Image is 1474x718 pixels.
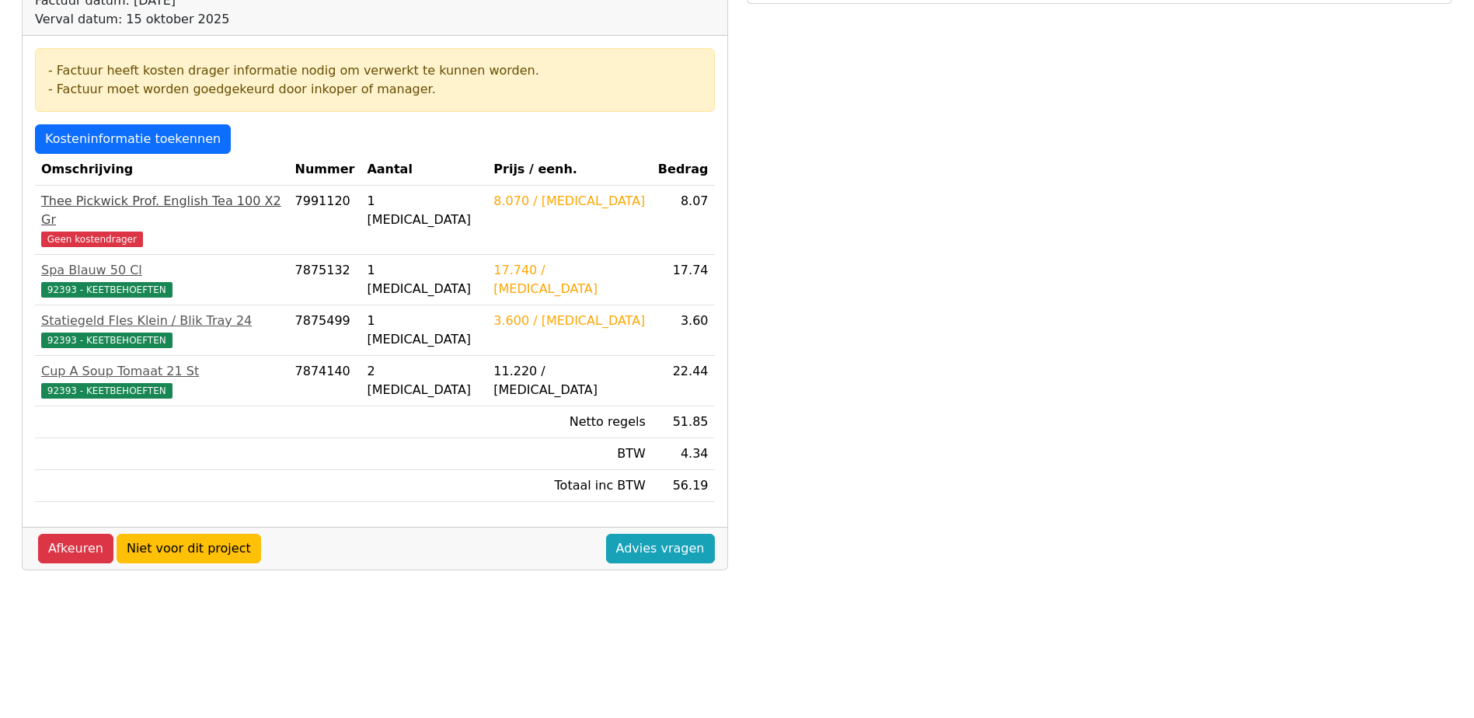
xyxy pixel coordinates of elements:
td: Netto regels [487,406,652,438]
div: 17.740 / [MEDICAL_DATA] [493,261,646,298]
div: 1 [MEDICAL_DATA] [367,192,481,229]
div: 11.220 / [MEDICAL_DATA] [493,362,646,399]
td: 56.19 [652,470,715,502]
a: Spa Blauw 50 Cl92393 - KEETBEHOEFTEN [41,261,283,298]
span: 92393 - KEETBEHOEFTEN [41,282,172,298]
span: 92393 - KEETBEHOEFTEN [41,333,172,348]
th: Aantal [361,154,487,186]
div: Statiegeld Fles Klein / Blik Tray 24 [41,312,283,330]
a: Thee Pickwick Prof. English Tea 100 X2 GrGeen kostendrager [41,192,283,248]
a: Afkeuren [38,534,113,563]
td: 22.44 [652,356,715,406]
td: 51.85 [652,406,715,438]
th: Bedrag [652,154,715,186]
div: 3.600 / [MEDICAL_DATA] [493,312,646,330]
td: Totaal inc BTW [487,470,652,502]
div: Thee Pickwick Prof. English Tea 100 X2 Gr [41,192,283,229]
div: 8.070 / [MEDICAL_DATA] [493,192,646,211]
a: Niet voor dit project [117,534,261,563]
td: 3.60 [652,305,715,356]
a: Cup A Soup Tomaat 21 St92393 - KEETBEHOEFTEN [41,362,283,399]
th: Nummer [289,154,361,186]
span: Geen kostendrager [41,232,143,247]
div: - Factuur heeft kosten drager informatie nodig om verwerkt te kunnen worden. [48,61,702,80]
a: Advies vragen [606,534,715,563]
th: Prijs / eenh. [487,154,652,186]
div: 1 [MEDICAL_DATA] [367,261,481,298]
td: 7991120 [289,186,361,255]
a: Statiegeld Fles Klein / Blik Tray 2492393 - KEETBEHOEFTEN [41,312,283,349]
div: 2 [MEDICAL_DATA] [367,362,481,399]
div: - Factuur moet worden goedgekeurd door inkoper of manager. [48,80,702,99]
div: Cup A Soup Tomaat 21 St [41,362,283,381]
td: 7874140 [289,356,361,406]
td: BTW [487,438,652,470]
td: 7875499 [289,305,361,356]
td: 8.07 [652,186,715,255]
td: 4.34 [652,438,715,470]
th: Omschrijving [35,154,289,186]
div: 1 [MEDICAL_DATA] [367,312,481,349]
span: 92393 - KEETBEHOEFTEN [41,383,172,399]
div: Spa Blauw 50 Cl [41,261,283,280]
td: 17.74 [652,255,715,305]
a: Kosteninformatie toekennen [35,124,231,154]
td: 7875132 [289,255,361,305]
div: Verval datum: 15 oktober 2025 [35,10,490,29]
